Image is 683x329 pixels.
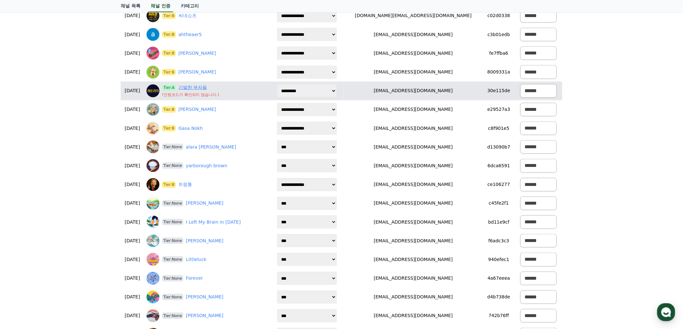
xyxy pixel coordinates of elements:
td: [EMAIL_ADDRESS][DOMAIN_NAME] [344,250,483,269]
a: yarborough brown [186,162,227,169]
td: [EMAIL_ADDRESS][DOMAIN_NAME] [344,269,483,288]
img: alara isabelle [147,140,159,153]
p: [DATE] [123,294,141,300]
td: [EMAIL_ADDRESS][DOMAIN_NAME] [344,138,483,156]
span: Tier:None [162,256,183,263]
td: 8009331a [483,63,515,81]
span: Tier:None [162,200,183,207]
td: bd11e9cf [483,213,515,231]
a: ahtheaer5 [178,31,202,38]
a: alara [PERSON_NAME] [186,144,236,150]
p: [DATE] [123,219,141,226]
td: [EMAIL_ADDRESS][DOMAIN_NAME] [344,194,483,213]
td: d4b738de [483,288,515,306]
p: [DATE] [123,12,141,19]
td: 4a67eeea [483,269,515,288]
span: Tier:None [162,219,183,225]
td: c02d0338 [483,6,515,25]
img: Avery James [147,291,159,304]
img: 씨네쇼츠 [147,9,159,22]
td: d13090b7 [483,138,515,156]
td: [EMAIL_ADDRESS][DOMAIN_NAME] [344,82,483,100]
td: c8f901e5 [483,119,515,138]
span: Tier:B [162,50,176,56]
p: [DATE] [123,162,141,169]
td: [EMAIL_ADDRESS][DOMAIN_NAME] [344,100,483,119]
span: Tier:B [162,106,176,113]
img: I Left My Brain in 2020 [147,216,159,228]
span: 홈 [20,214,24,219]
img: Chloe Bennett [147,47,159,60]
td: [EMAIL_ADDRESS][DOMAIN_NAME] [344,231,483,250]
img: ahtheaer5 [147,28,159,41]
a: Forever [186,275,203,282]
img: yarborough brown [147,159,159,172]
p: [DATE] [123,144,141,150]
td: [EMAIL_ADDRESS][DOMAIN_NAME] [344,175,483,194]
span: Tier:None [162,313,183,319]
span: Tier:B [162,181,176,188]
a: 기발한 부자들 [178,84,207,91]
td: [EMAIL_ADDRESS][DOMAIN_NAME] [344,288,483,306]
img: Herman [147,234,159,247]
img: Forever [147,272,159,285]
span: Tier:None [162,237,183,244]
td: [EMAIL_ADDRESS][DOMAIN_NAME] [344,306,483,325]
a: Littleluck [186,256,207,263]
span: Tier:B [162,13,176,19]
p: [DATE] [123,87,141,94]
td: [EMAIL_ADDRESS][DOMAIN_NAME] [344,63,483,81]
td: [EMAIL_ADDRESS][DOMAIN_NAME] [344,25,483,44]
p: [DATE] [123,237,141,244]
p: [DATE] [123,256,141,263]
td: 742b76ff [483,306,515,325]
a: [PERSON_NAME] [178,50,216,57]
a: 트럼통 [178,181,192,188]
td: c45fe2f1 [483,194,515,213]
span: Tier:B [162,125,176,131]
span: Tier:None [162,162,183,169]
p: [DATE] [123,312,141,319]
p: [DATE] [123,125,141,132]
td: [EMAIL_ADDRESS][DOMAIN_NAME] [344,156,483,175]
img: lawler schultz [147,66,159,79]
img: Gasa Nokh [147,122,159,135]
span: Tier:A [162,84,176,91]
span: Tier:None [162,294,183,300]
td: 6dca6591 [483,156,515,175]
a: [PERSON_NAME] [186,200,223,207]
p: [DATE] [123,200,141,207]
span: Tier:B [162,69,176,75]
img: 기발한 부자들 [147,84,159,97]
p: [DATE] [123,31,141,38]
p: [DATE] [123,106,141,113]
img: Michele Wagner [147,197,159,210]
td: 30e115de [483,82,515,100]
img: 트럼통 [147,178,159,191]
img: Randy Kingsby [147,103,159,116]
td: fe7ffba6 [483,44,515,63]
td: f6adc3c3 [483,231,515,250]
td: c3b01edb [483,25,515,44]
a: I Left My Brain in [DATE] [186,219,241,226]
a: Gasa Nokh [178,125,203,132]
img: Littleluck [147,253,159,266]
span: Tier:B [162,31,176,38]
p: [DATE] [123,69,141,75]
td: ce106277 [483,175,515,194]
span: Tier:None [162,275,183,282]
span: 설정 [100,214,107,219]
a: [PERSON_NAME] [178,69,216,75]
td: e29527a3 [483,100,515,119]
img: Olivia Brooks [147,309,159,322]
span: Tier:None [162,144,183,150]
a: 홈 [2,204,43,220]
a: 씨네쇼츠 [178,12,197,19]
p: ( 인증코드가 확인되지 않습니다. ) [162,92,219,97]
td: [EMAIL_ADDRESS][DOMAIN_NAME] [344,213,483,231]
td: 940efec1 [483,250,515,269]
span: 대화 [59,214,67,219]
p: [DATE] [123,275,141,282]
a: [PERSON_NAME] [186,312,223,319]
a: [PERSON_NAME] [178,106,216,113]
